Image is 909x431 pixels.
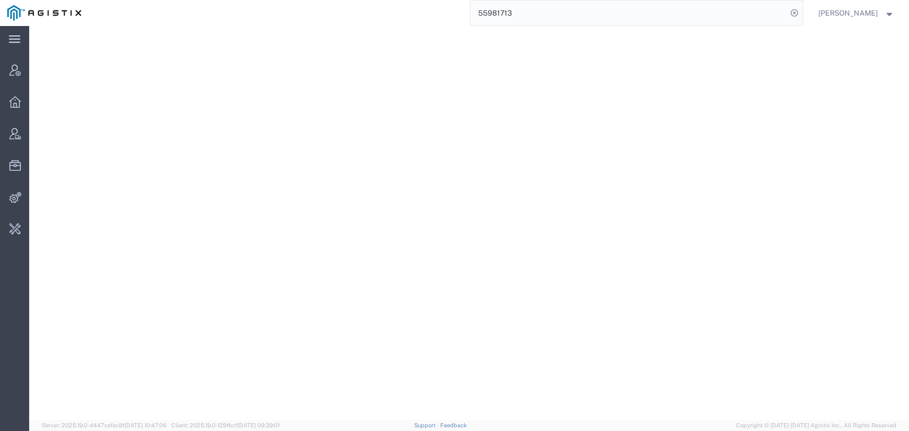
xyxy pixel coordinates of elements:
[124,422,167,428] span: [DATE] 10:47:06
[238,422,280,428] span: [DATE] 09:39:01
[470,1,787,26] input: Search for shipment number, reference number
[7,5,81,21] img: logo
[42,422,167,428] span: Server: 2025.19.0-d447cefac8f
[414,422,440,428] a: Support
[29,26,909,420] iframe: To enrich screen reader interactions, please activate Accessibility in Grammarly extension settings
[171,422,280,428] span: Client: 2025.19.0-129fbcf
[818,7,895,19] button: [PERSON_NAME]
[736,421,896,430] span: Copyright © [DATE]-[DATE] Agistix Inc., All Rights Reserved
[818,7,878,19] span: Jenneffer Jahraus
[440,422,467,428] a: Feedback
